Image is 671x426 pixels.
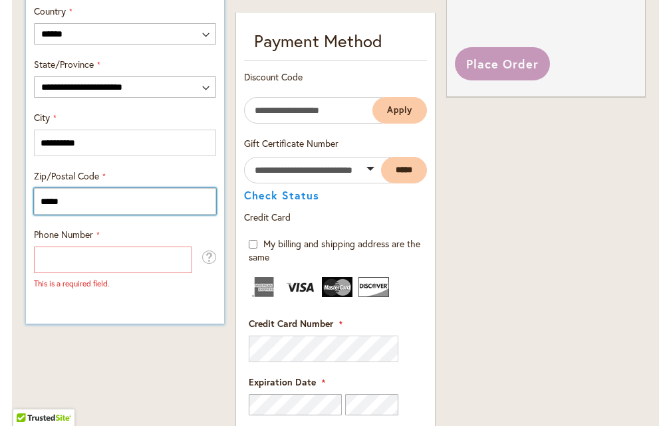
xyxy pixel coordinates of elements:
[34,111,50,124] span: City
[244,29,426,60] div: Payment Method
[387,104,412,116] span: Apply
[34,58,94,70] span: State/Province
[34,169,99,182] span: Zip/Postal Code
[244,137,338,150] span: Gift Certificate Number
[244,190,319,201] button: Check Status
[244,70,303,83] span: Discount Code
[10,379,47,416] iframe: Launch Accessibility Center
[34,228,93,241] span: Phone Number
[372,97,427,124] button: Apply
[34,5,66,17] span: Country
[34,278,110,288] span: This is a required field.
